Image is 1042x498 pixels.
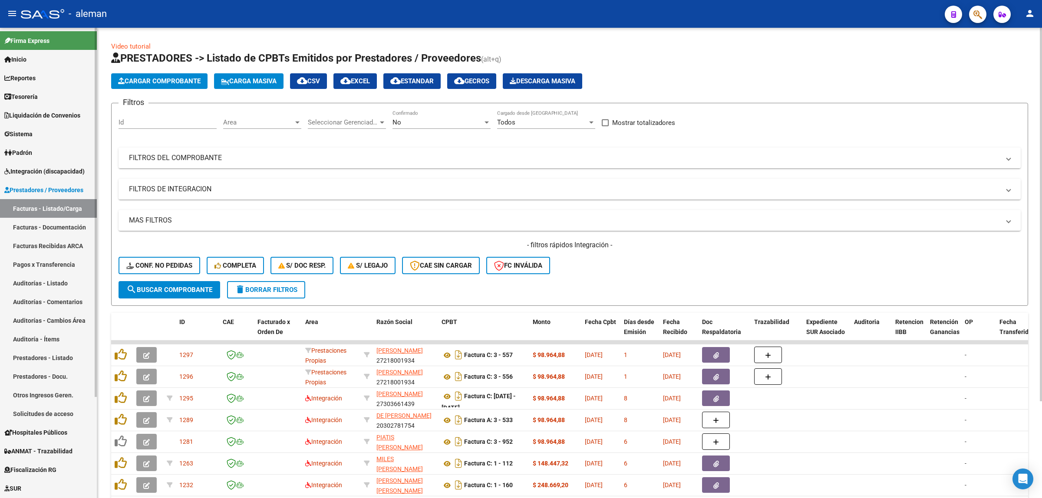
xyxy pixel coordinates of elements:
[7,8,17,19] mat-icon: menu
[965,395,966,402] span: -
[305,347,346,364] span: Prestaciones Propias
[624,482,627,488] span: 6
[612,118,675,128] span: Mostrar totalizadores
[383,73,441,89] button: Estandar
[533,373,565,380] strong: $ 98.964,88
[4,111,80,120] span: Liquidación de Convenios
[376,390,423,397] span: [PERSON_NAME]
[965,351,966,358] span: -
[179,438,193,445] span: 1281
[305,438,342,445] span: Integración
[585,438,603,445] span: [DATE]
[4,55,26,64] span: Inicio
[348,262,388,269] span: S/ legajo
[4,428,67,437] span: Hospitales Públicos
[305,395,342,402] span: Integración
[126,262,192,269] span: Conf. no pedidas
[464,352,513,359] strong: Factura C: 3 - 557
[376,367,435,386] div: 27218001934
[438,313,529,351] datatable-header-cell: CPBT
[533,395,565,402] strong: $ 98.964,88
[453,435,464,449] i: Descargar documento
[895,318,923,335] span: Retencion IIBB
[454,75,465,86] mat-icon: cloud_download
[390,75,401,86] mat-icon: cloud_download
[892,313,927,351] datatable-header-cell: Retencion IIBB
[410,262,472,269] span: CAE SIN CARGAR
[119,147,1021,168] mat-expansion-panel-header: FILTROS DEL COMPROBANTE
[297,75,307,86] mat-icon: cloud_download
[179,395,193,402] span: 1295
[533,351,565,358] strong: $ 98.964,88
[585,395,603,402] span: [DATE]
[340,257,396,274] button: S/ legajo
[585,373,603,380] span: [DATE]
[453,389,464,403] i: Descargar documento
[961,313,996,351] datatable-header-cell: OP
[223,318,234,325] span: CAE
[464,439,513,446] strong: Factura C: 3 - 952
[454,77,489,85] span: Gecros
[624,438,627,445] span: 6
[179,351,193,358] span: 1297
[305,318,318,325] span: Area
[69,4,107,23] span: - aleman
[453,348,464,362] i: Descargar documento
[179,482,193,488] span: 1232
[442,318,457,325] span: CPBT
[118,77,201,85] span: Cargar Comprobante
[533,482,568,488] strong: $ 248.669,20
[999,318,1032,335] span: Fecha Transferido
[119,179,1021,200] mat-expansion-panel-header: FILTROS DE INTEGRACION
[453,413,464,427] i: Descargar documento
[4,167,85,176] span: Integración (discapacidad)
[119,96,148,108] h3: Filtros
[207,257,264,274] button: Completa
[503,73,582,89] app-download-masive: Descarga masiva de comprobantes (adjuntos)
[624,318,654,335] span: Días desde Emisión
[390,77,434,85] span: Estandar
[227,281,305,298] button: Borrar Filtros
[486,257,550,274] button: FC Inválida
[854,318,880,325] span: Auditoria
[4,36,49,46] span: Firma Express
[453,456,464,470] i: Descargar documento
[510,77,575,85] span: Descarga Masiva
[290,73,327,89] button: CSV
[624,373,627,380] span: 1
[453,478,464,492] i: Descargar documento
[126,286,212,294] span: Buscar Comprobante
[4,73,36,83] span: Reportes
[126,284,137,295] mat-icon: search
[305,369,346,386] span: Prestaciones Propias
[4,129,33,139] span: Sistema
[235,284,245,295] mat-icon: delete
[257,318,290,335] span: Facturado x Orden De
[464,373,513,380] strong: Factura C: 3 - 556
[119,210,1021,231] mat-expansion-panel-header: MAS FILTROS
[4,148,32,157] span: Padrón
[376,477,423,494] span: [PERSON_NAME] [PERSON_NAME]
[699,313,751,351] datatable-header-cell: Doc Respaldatoria
[754,318,789,325] span: Trazabilidad
[965,373,966,380] span: -
[308,118,378,126] span: Seleccionar Gerenciador
[464,482,513,489] strong: Factura C: 1 - 160
[965,460,966,467] span: -
[620,313,659,351] datatable-header-cell: Días desde Emisión
[111,52,481,64] span: PRESTADORES -> Listado de CPBTs Emitidos por Prestadores / Proveedores
[235,286,297,294] span: Borrar Filtros
[402,257,480,274] button: CAE SIN CARGAR
[624,351,627,358] span: 1
[392,118,401,126] span: No
[663,373,681,380] span: [DATE]
[179,460,193,467] span: 1263
[376,318,412,325] span: Razón Social
[663,318,687,335] span: Fecha Recibido
[302,313,360,351] datatable-header-cell: Area
[1012,469,1033,489] div: Open Intercom Messenger
[659,313,699,351] datatable-header-cell: Fecha Recibido
[447,73,496,89] button: Gecros
[376,347,423,354] span: [PERSON_NAME]
[751,313,803,351] datatable-header-cell: Trazabilidad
